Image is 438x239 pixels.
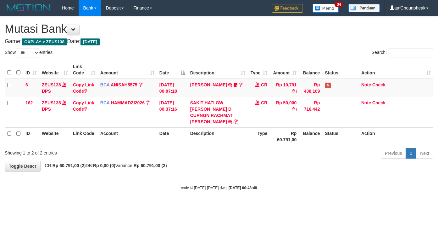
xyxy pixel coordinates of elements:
[299,127,322,145] th: Balance
[157,79,188,97] td: [DATE] 00:07:18
[248,61,270,79] th: Type: activate to sort column ascending
[134,163,167,168] strong: Rp 60.791,00 (2)
[292,89,297,94] a: Copy Rp 10,791 to clipboard
[23,127,39,145] th: ID
[5,161,41,172] a: Toggle Descr
[73,100,94,112] a: Copy Link Code
[42,82,61,87] a: ZEUS138
[325,83,331,88] span: Has Note
[157,61,188,79] th: Date: activate to sort column descending
[190,100,233,124] a: SAKIT HATI GW [PERSON_NAME] D CURNGN RACHMAT [PERSON_NAME]
[39,97,70,127] td: DPS
[73,82,94,94] a: Copy Link Code
[299,97,322,127] td: Rp 716,442
[22,38,67,45] span: OXPLAY > ZEUS138
[261,82,267,87] span: CR
[359,127,433,145] th: Action
[322,127,359,145] th: Status
[100,82,110,87] span: BCA
[98,127,157,145] th: Account
[42,100,61,105] a: ZEUS138
[5,48,53,57] label: Show entries
[188,61,248,79] th: Description: activate to sort column ascending
[39,127,70,145] th: Website
[406,148,416,159] a: 1
[234,119,238,124] a: Copy SAKIT HATI GW GW BERASA D CURNGN RACHMAT AGUS SAPUT to clipboard
[270,79,299,97] td: Rp 10,791
[70,61,98,79] th: Link Code: activate to sort column ascending
[93,163,115,168] strong: Rp 0,00 (0)
[111,82,137,87] a: ANISAH5575
[322,61,359,79] th: Status
[39,61,70,79] th: Website: activate to sort column ascending
[299,61,322,79] th: Balance
[139,82,143,87] a: Copy ANISAH5575 to clipboard
[361,82,371,87] a: Note
[25,100,33,105] span: 162
[25,82,28,87] span: 6
[42,163,167,168] span: CR: DB: Variance:
[372,82,385,87] a: Check
[335,2,343,7] span: 34
[157,127,188,145] th: Date
[80,38,100,45] span: [DATE]
[70,127,98,145] th: Link Code
[111,100,145,105] a: HAMMADZI2026
[5,23,433,35] h1: Mutasi Bank
[188,127,248,145] th: Description
[100,100,110,105] span: BCA
[381,148,406,159] a: Previous
[98,61,157,79] th: Account: activate to sort column ascending
[239,82,243,87] a: Copy ARIFS EFENDI to clipboard
[372,48,433,57] label: Search:
[348,4,380,12] img: panduan.png
[372,100,385,105] a: Check
[361,100,371,105] a: Note
[292,107,297,112] a: Copy Rp 50,000 to clipboard
[270,61,299,79] th: Amount: activate to sort column ascending
[23,61,39,79] th: ID: activate to sort column ascending
[157,97,188,127] td: [DATE] 00:37:16
[248,127,270,145] th: Type
[190,82,227,87] a: [PERSON_NAME]
[5,147,178,156] div: Showing 1 to 2 of 2 entries
[270,127,299,145] th: Rp 60.791,00
[389,48,433,57] input: Search:
[270,97,299,127] td: Rp 50,000
[5,3,53,13] img: MOTION_logo.png
[53,163,86,168] strong: Rp 60.791,00 (2)
[181,186,257,190] small: code © [DATE]-[DATE] dwg |
[313,4,339,13] img: Button%20Memo.svg
[359,61,433,79] th: Action: activate to sort column ascending
[5,38,433,45] h4: Game: Date:
[272,4,303,13] img: Feedback.jpg
[416,148,433,159] a: Next
[39,79,70,97] td: DPS
[299,79,322,97] td: Rp 430,109
[229,186,257,190] strong: [DATE] 00:48:48
[261,100,267,105] span: CR
[16,48,39,57] select: Showentries
[146,100,150,105] a: Copy HAMMADZI2026 to clipboard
